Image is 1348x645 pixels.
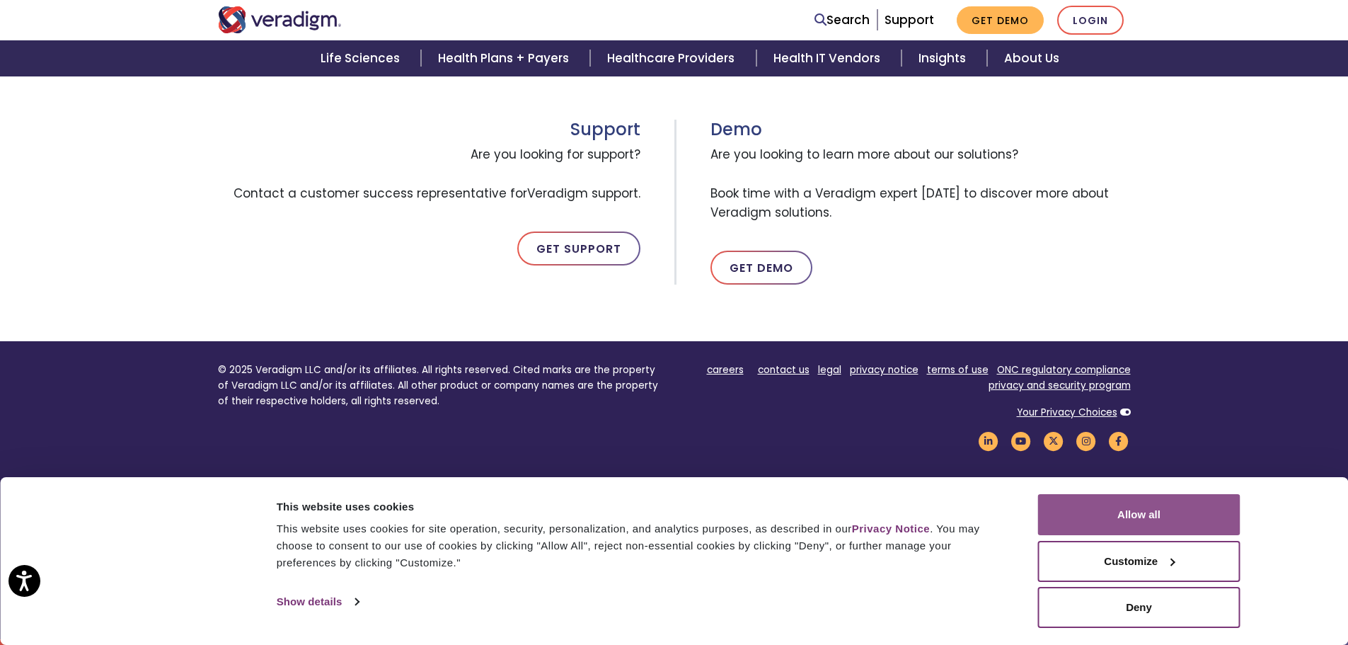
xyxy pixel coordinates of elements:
[850,363,918,377] a: privacy notice
[901,40,987,76] a: Insights
[277,591,359,612] a: Show details
[710,139,1131,228] span: Are you looking to learn more about our solutions? Book time with a Veradigm expert [DATE] to dis...
[1107,434,1131,447] a: Veradigm Facebook Link
[957,6,1044,34] a: Get Demo
[1042,434,1066,447] a: Veradigm Twitter Link
[989,379,1131,392] a: privacy and security program
[218,139,640,209] span: Are you looking for support? Contact a customer success representative for
[885,11,934,28] a: Support
[1038,587,1240,628] button: Deny
[421,40,590,76] a: Health Plans + Payers
[987,40,1076,76] a: About Us
[1074,434,1098,447] a: Veradigm Instagram Link
[818,363,841,377] a: legal
[852,523,930,535] a: Privacy Notice
[218,6,342,33] img: Veradigm logo
[304,40,421,76] a: Life Sciences
[977,434,1001,447] a: Veradigm LinkedIn Link
[1009,434,1033,447] a: Veradigm YouTube Link
[756,40,901,76] a: Health IT Vendors
[218,363,664,409] p: © 2025 Veradigm LLC and/or its affiliates. All rights reserved. Cited marks are the property of V...
[927,363,989,377] a: terms of use
[707,363,744,377] a: careers
[277,520,1006,571] div: This website uses cookies for site operation, security, personalization, and analytics purposes, ...
[517,232,640,266] a: Get Support
[1038,541,1240,582] button: Customize
[710,251,812,285] a: Get Demo
[1038,494,1240,535] button: Allow all
[997,363,1131,377] a: ONC regulatory compliance
[218,120,640,140] h3: Support
[590,40,756,76] a: Healthcare Providers
[527,185,640,202] span: Veradigm support.
[277,498,1006,515] div: This website uses cookies
[1017,406,1117,419] a: Your Privacy Choices
[710,120,1131,140] h3: Demo
[758,363,810,377] a: contact us
[1057,6,1124,35] a: Login
[814,11,870,30] a: Search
